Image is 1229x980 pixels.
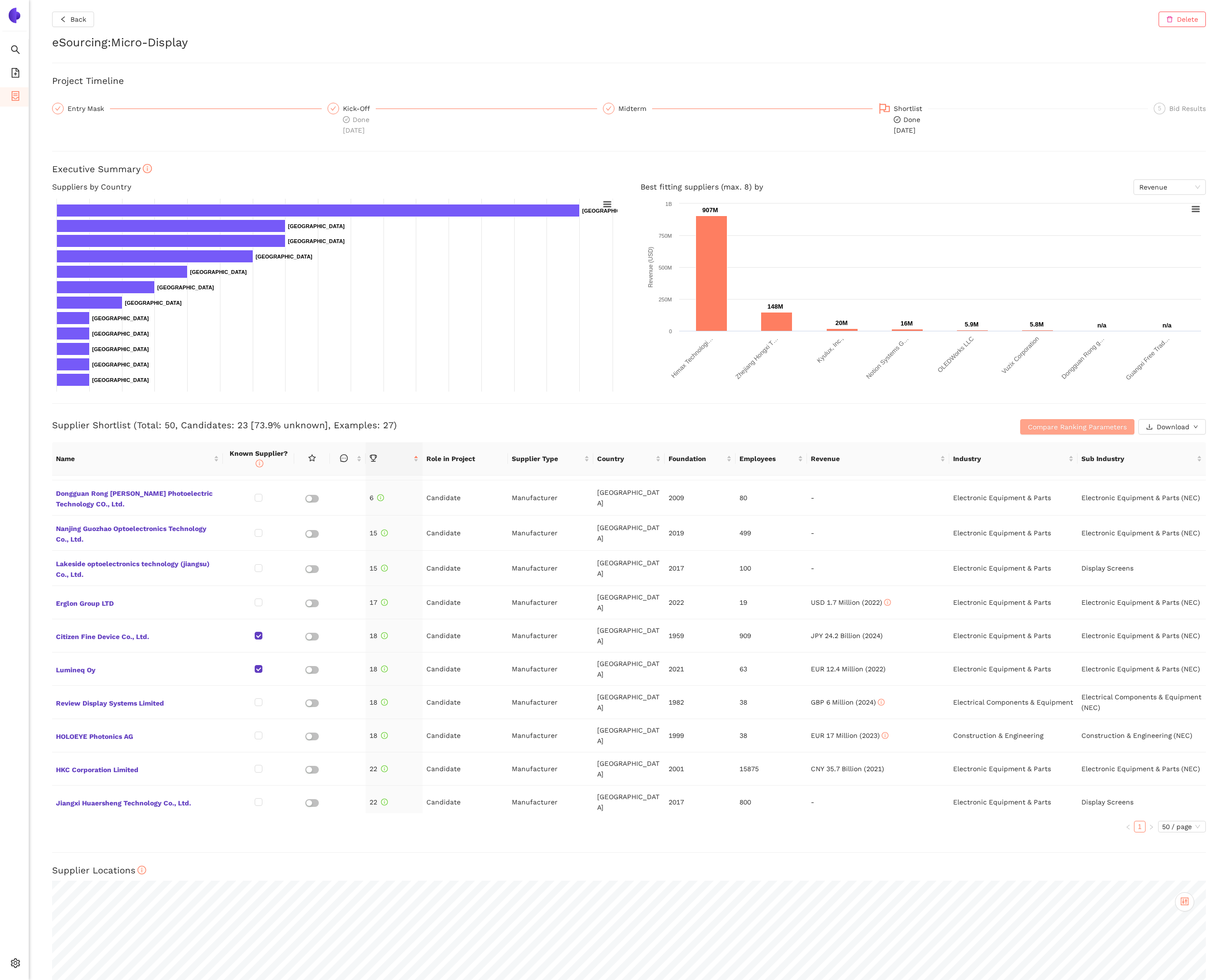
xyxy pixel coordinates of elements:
span: CNY 35.7 Billion (2021) [811,765,884,773]
th: this column's title is Revenue,this column is sortable [807,442,949,476]
td: Electronic Equipment & Parts (NEC) [1078,619,1206,653]
td: [GEOGRAPHIC_DATA] [593,719,665,752]
td: Electronic Equipment & Parts [949,786,1078,819]
td: [GEOGRAPHIC_DATA] [593,480,665,516]
text: Guangxi Free Trad… [1124,335,1171,381]
td: Electronic Equipment & Parts [949,752,1078,786]
span: 5 [1158,105,1161,112]
text: [GEOGRAPHIC_DATA] [582,208,639,214]
button: Compare Ranking Parameters [1020,419,1134,435]
button: right [1146,821,1157,832]
text: [GEOGRAPHIC_DATA] [92,362,149,367]
text: 5.9M [965,321,979,328]
span: info-circle [381,565,388,572]
span: EUR 12.4 Million (2022) [811,665,886,673]
span: trophy [369,454,377,462]
span: Revenue [811,453,938,464]
td: Electronic Equipment & Parts [949,586,1078,619]
span: Nanjing Guozhao Optoelectronics Technology Co., Ltd. [56,521,219,544]
span: Review Display Systems Limited [56,696,219,708]
h4: Suppliers by Country [52,179,617,195]
th: this column's title is Country,this column is sortable [593,442,665,476]
th: this column's title is Sub Industry,this column is sortable [1078,442,1206,476]
li: 1 [1134,821,1146,832]
td: Candidate [423,752,508,786]
text: 0 [669,328,672,334]
td: [GEOGRAPHIC_DATA] [593,752,665,786]
td: 800 [736,786,807,819]
td: [GEOGRAPHIC_DATA] [593,551,665,586]
span: - [811,529,814,537]
td: 2009 [665,480,736,516]
span: Lumineq Oy [56,663,219,675]
text: 907M [702,206,718,214]
div: Shortlistcheck-circleDone[DATE] [878,103,1148,136]
div: Kick-Off [343,103,376,114]
span: 18 [369,665,388,673]
span: Compare Ranking Parameters [1028,422,1127,432]
span: check-circle [343,116,350,123]
td: Manufacturer [508,516,593,551]
span: container [11,88,20,107]
span: Industry [953,453,1066,464]
span: search [11,41,20,61]
span: left [60,16,67,24]
td: Electronic Equipment & Parts [949,619,1078,653]
td: Manufacturer [508,719,593,752]
h2: eSourcing : Micro-Display [52,35,1206,51]
text: Himax Technologi… [670,335,714,380]
span: - [811,798,814,806]
h3: Project Timeline [52,75,1206,87]
span: info-circle [143,164,152,173]
td: Display Screens [1078,551,1206,586]
th: Role in Project [423,442,508,476]
span: info-circle [381,599,388,606]
td: 2001 [665,752,736,786]
th: this column is sortable [330,442,366,476]
td: Electronic Equipment & Parts (NEC) [1078,516,1206,551]
td: [GEOGRAPHIC_DATA] [593,786,665,819]
span: Back [70,14,86,25]
span: 22 [369,765,388,773]
span: control [1180,897,1189,906]
td: Manufacturer [508,786,593,819]
span: info-circle [377,494,384,501]
button: left [1122,821,1134,832]
td: Electronic Equipment & Parts (NEC) [1078,653,1206,686]
span: Lakeside optoelectronics technology (jiangsu) Co., Ltd. [56,557,219,580]
text: [GEOGRAPHIC_DATA] [288,223,345,229]
div: Shortlist [894,103,928,114]
span: 15 [369,564,388,572]
span: flag [879,103,890,114]
td: 1982 [665,686,736,719]
text: 5.8M [1030,321,1044,328]
td: Candidate [423,686,508,719]
text: 1B [666,201,672,207]
td: 38 [736,686,807,719]
span: Employees [739,453,796,464]
td: Candidate [423,480,508,516]
h3: Executive Summary [52,163,1206,176]
span: down [1193,424,1198,430]
td: Candidate [423,719,508,752]
text: [GEOGRAPHIC_DATA] [92,315,149,321]
td: 909 [736,619,807,653]
span: 18 [369,632,388,640]
td: 80 [736,480,807,516]
span: Name [56,453,212,464]
span: check [330,106,336,111]
span: USD 1.7 Million (2022) [811,599,891,606]
span: Erglon Group LTD [56,596,219,609]
td: Manufacturer [508,619,593,653]
span: left [1125,824,1131,830]
text: 500M [658,265,672,271]
td: 2019 [665,516,736,551]
span: Known Supplier? [230,449,288,468]
td: Manufacturer [508,653,593,686]
text: 20M [835,319,847,327]
span: Foundation [669,453,725,464]
td: [GEOGRAPHIC_DATA] [593,516,665,551]
td: Electronic Equipment & Parts (NEC) [1078,586,1206,619]
li: Next Page [1146,821,1157,832]
span: info-circle [381,699,388,706]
